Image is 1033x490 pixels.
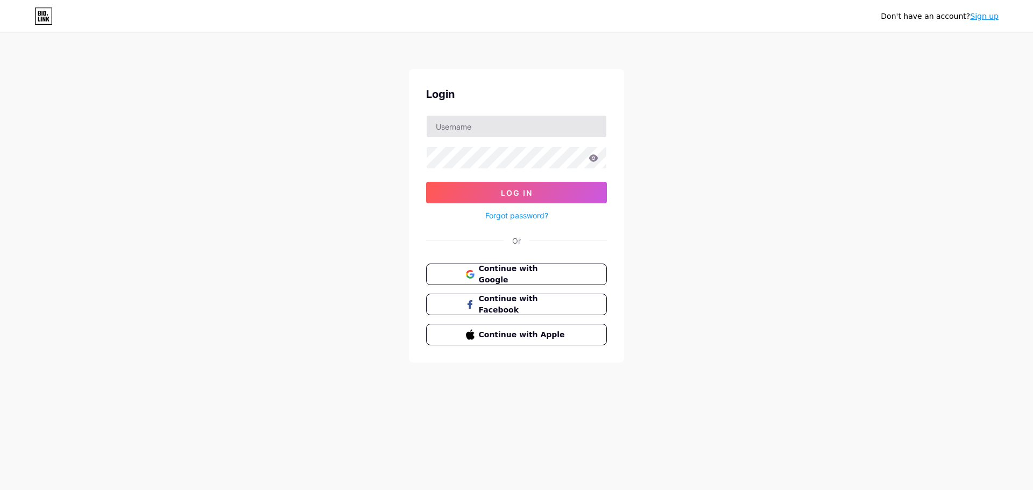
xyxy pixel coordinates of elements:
[427,116,606,137] input: Username
[479,263,568,286] span: Continue with Google
[479,293,568,316] span: Continue with Facebook
[426,324,607,345] button: Continue with Apple
[426,294,607,315] button: Continue with Facebook
[426,182,607,203] button: Log In
[512,235,521,246] div: Or
[426,86,607,102] div: Login
[501,188,533,197] span: Log In
[485,210,548,221] a: Forgot password?
[881,11,999,22] div: Don't have an account?
[970,12,999,20] a: Sign up
[479,329,568,340] span: Continue with Apple
[426,264,607,285] button: Continue with Google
